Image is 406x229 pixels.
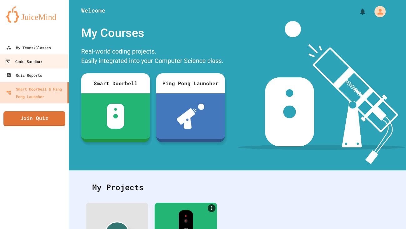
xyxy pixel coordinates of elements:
[78,45,228,69] div: Real-world coding projects. Easily integrated into your Computer Science class.
[238,21,405,164] img: banner-image-my-projects.png
[107,104,125,129] img: sdb-white.svg
[6,6,62,23] img: logo-orange.svg
[6,85,65,100] div: Smart Doorbell & Ping Pong Launcher
[5,58,42,65] div: Code Sandbox
[368,4,387,19] div: My Account
[78,21,228,45] div: My Courses
[86,175,389,200] div: My Projects
[177,104,205,129] img: ppl-with-ball.png
[3,111,65,126] a: Join Quiz
[6,44,51,51] div: My Teams/Classes
[208,204,215,212] a: More
[81,73,150,93] div: Smart Doorbell
[6,71,42,79] div: Quiz Reports
[347,6,368,17] div: My Notifications
[156,73,225,93] div: Ping Pong Launcher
